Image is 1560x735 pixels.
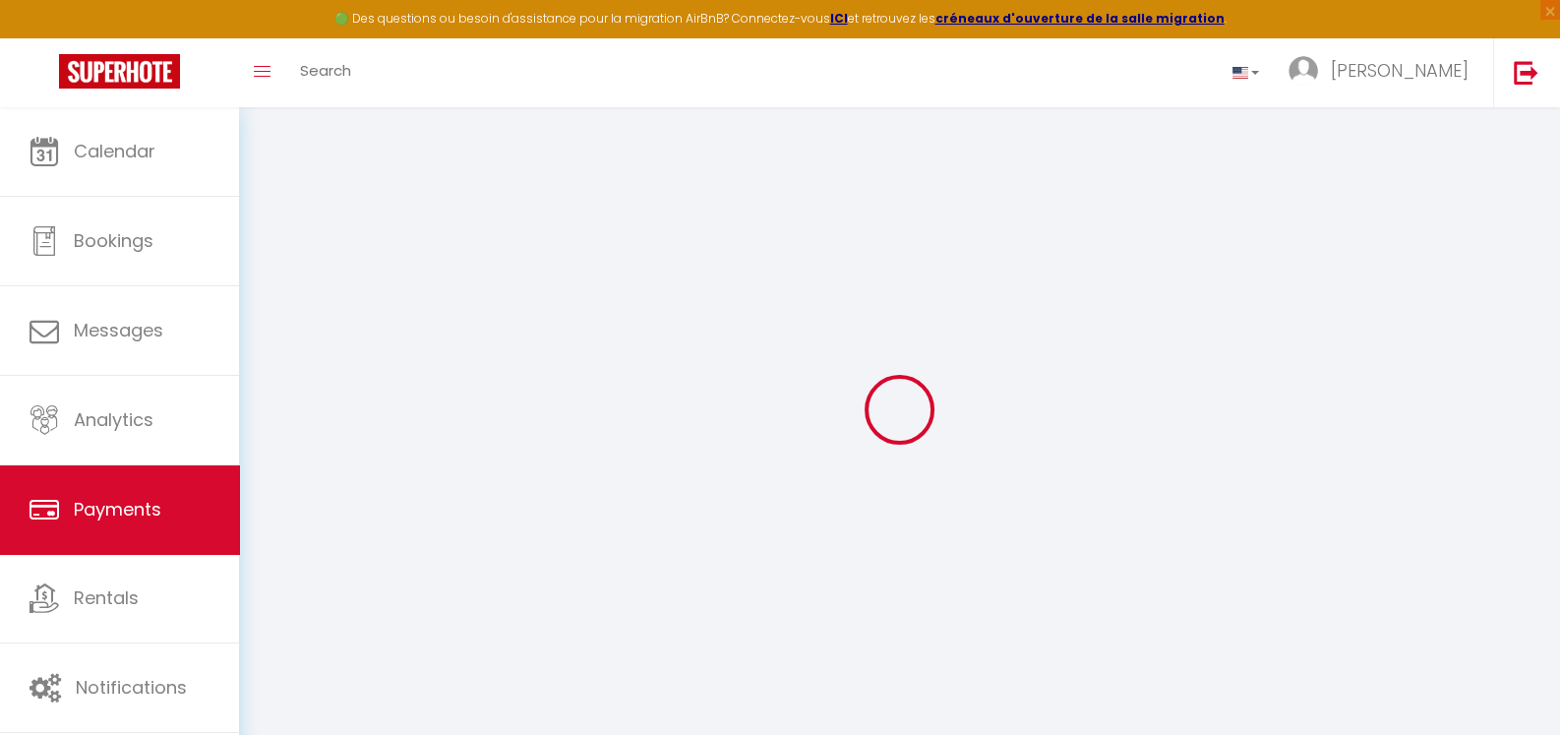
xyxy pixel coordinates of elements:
[16,8,75,67] button: Ouvrir le widget de chat LiveChat
[1331,58,1469,83] span: [PERSON_NAME]
[74,497,161,521] span: Payments
[59,54,180,89] img: Super Booking
[74,228,153,253] span: Bookings
[1514,60,1538,85] img: logout
[74,318,163,342] span: Messages
[300,60,351,81] span: Search
[1274,38,1493,107] a: ... [PERSON_NAME]
[74,407,153,432] span: Analytics
[74,585,139,610] span: Rentals
[74,139,155,163] span: Calendar
[935,10,1225,27] a: créneaux d'ouverture de la salle migration
[76,675,187,700] span: Notifications
[1289,56,1318,86] img: ...
[830,10,848,27] a: ICI
[285,38,366,107] a: Search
